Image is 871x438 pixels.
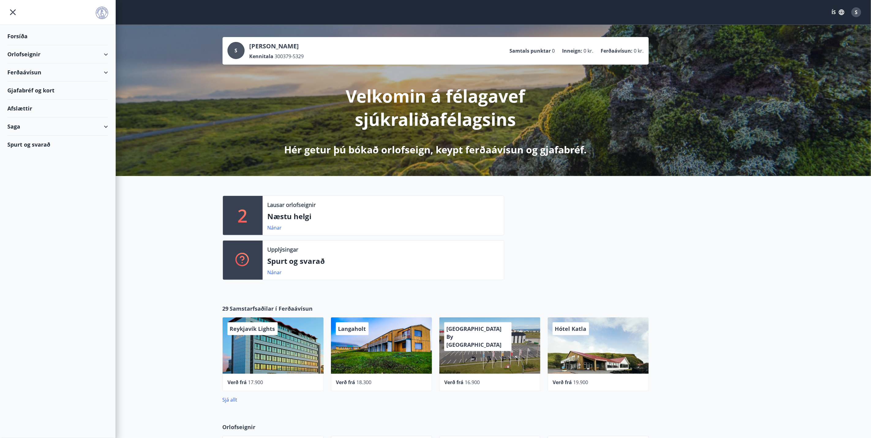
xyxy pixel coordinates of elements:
[855,9,858,16] span: S
[445,379,464,386] span: Verð frá
[268,256,499,266] p: Spurt og svarað
[552,47,555,54] span: 0
[510,47,551,54] p: Samtals punktar
[447,325,502,348] span: [GEOGRAPHIC_DATA] By [GEOGRAPHIC_DATA]
[250,42,304,51] p: [PERSON_NAME]
[230,305,313,313] span: Samstarfsaðilar í Ferðaávísun
[828,7,848,18] button: ÍS
[268,245,298,253] p: Upplýsingar
[230,325,275,332] span: Reykjavík Lights
[584,47,594,54] span: 0 kr.
[248,379,263,386] span: 17.900
[7,27,108,45] div: Forsíða
[274,84,597,131] p: Velkomin á félagavef sjúkraliðafélagsins
[573,379,588,386] span: 19.900
[336,379,355,386] span: Verð frá
[7,7,18,18] button: menu
[465,379,480,386] span: 16.900
[338,325,366,332] span: Langaholt
[7,99,108,118] div: Afslættir
[7,136,108,153] div: Spurt og svarað
[235,47,237,54] span: S
[7,118,108,136] div: Saga
[223,423,256,431] span: Orlofseignir
[223,396,238,403] a: Sjá allt
[562,47,583,54] p: Inneign :
[96,7,108,19] img: union_logo
[250,53,274,60] p: Kennitala
[357,379,372,386] span: 18.300
[238,204,248,227] p: 2
[7,45,108,63] div: Orlofseignir
[228,379,247,386] span: Verð frá
[268,224,282,231] a: Nánar
[7,81,108,99] div: Gjafabréf og kort
[284,143,587,156] p: Hér getur þú bókað orlofseign, keypt ferðaávísun og gjafabréf.
[275,53,304,60] span: 300379-5329
[268,211,499,222] p: Næstu helgi
[601,47,633,54] p: Ferðaávísun :
[849,5,864,20] button: S
[7,63,108,81] div: Ferðaávísun
[223,305,229,313] span: 29
[634,47,644,54] span: 0 kr.
[555,325,587,332] span: Hótel Katla
[553,379,572,386] span: Verð frá
[268,269,282,276] a: Nánar
[268,201,316,209] p: Lausar orlofseignir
